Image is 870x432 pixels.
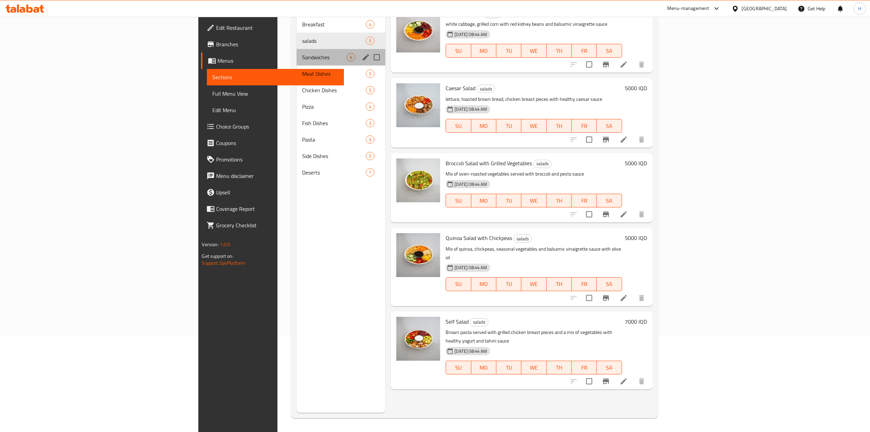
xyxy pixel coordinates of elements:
[620,135,628,144] a: Edit menu item
[449,279,468,289] span: SU
[858,5,861,12] span: H
[302,70,366,78] span: Meat Dishes
[620,210,628,218] a: Edit menu item
[474,196,494,206] span: MO
[366,70,374,78] div: items
[201,184,344,201] a: Upsell
[496,277,521,291] button: TU
[470,318,488,326] div: salads
[574,196,594,206] span: FR
[202,259,245,267] a: Support.OpsPlatform
[499,363,519,373] span: TU
[582,57,596,72] span: Select to update
[207,102,344,118] a: Edit Menu
[302,20,366,28] span: Breakfast
[446,20,622,28] p: white cabbage, grilled corn with red kidney beans and balsamic vinaigrette sauce
[471,44,496,58] button: MO
[471,194,496,207] button: MO
[524,279,544,289] span: WE
[633,56,650,73] button: delete
[496,119,521,133] button: TU
[366,152,374,160] div: items
[533,160,552,168] div: salads
[366,169,374,176] span: 7
[633,373,650,389] button: delete
[667,4,709,13] div: Menu-management
[549,363,569,373] span: TH
[216,205,338,213] span: Coverage Report
[572,277,597,291] button: FR
[366,20,374,28] div: items
[582,132,596,147] span: Select to update
[446,233,512,243] span: Quinoa Salad with Chickpeas
[742,5,787,12] div: [GEOGRAPHIC_DATA]
[366,120,374,127] span: 3
[514,235,532,243] span: salads
[297,164,386,181] div: Deserts7
[572,44,597,58] button: FR
[302,103,366,111] span: Pizza
[446,95,622,104] p: lettuce, toasted brown bread, chicken breast pieces with healthy caesar sauce
[302,168,366,177] span: Deserts
[496,194,521,207] button: TU
[212,73,338,81] span: Sections
[201,151,344,168] a: Promotions
[366,104,374,110] span: 4
[547,277,572,291] button: TH
[574,363,594,373] span: FR
[597,119,622,133] button: SA
[477,85,495,93] span: salads
[216,24,338,32] span: Edit Restaurant
[216,122,338,131] span: Choice Groups
[633,131,650,148] button: delete
[446,119,471,133] button: SU
[366,153,374,159] span: 5
[302,152,366,160] span: Side Dishes
[366,136,374,143] span: 3
[598,56,614,73] button: Branch-specific-item
[471,119,496,133] button: MO
[582,291,596,305] span: Select to update
[598,373,614,389] button: Branch-specific-item
[366,135,374,144] div: items
[625,233,647,243] h6: 5000 IQD
[625,83,647,93] h6: 5000 IQD
[524,46,544,56] span: WE
[302,86,366,94] span: Chicken Dishes
[474,46,494,56] span: MO
[471,361,496,374] button: MO
[597,194,622,207] button: SA
[452,106,490,112] span: [DATE] 08:44 AM
[216,139,338,147] span: Coupons
[347,54,355,61] span: 6
[366,87,374,94] span: 5
[446,328,622,345] p: Brown pasta served with grilled chicken breast pieces and a mix of vegetables with healthy yogurt...
[446,245,622,262] p: Mix of quinoa, chickpeas, seasonal vegetables and balsamic vinaigrette sauce with olive oil
[446,83,475,93] span: Caesar Salad
[549,121,569,131] span: TH
[474,121,494,131] span: MO
[449,363,468,373] span: SU
[496,44,521,58] button: TU
[216,40,338,48] span: Branches
[446,44,471,58] button: SU
[216,188,338,196] span: Upsell
[446,194,471,207] button: SU
[361,52,371,62] button: edit
[297,98,386,115] div: Pizza4
[297,115,386,131] div: Fish Dishes3
[599,46,619,56] span: SA
[302,53,347,61] div: Sandwiches
[297,13,386,183] nav: Menu sections
[216,221,338,229] span: Grocery Checklist
[582,374,596,388] span: Select to update
[202,252,233,261] span: Get support on:
[302,119,366,127] div: Fish Dishes
[446,316,469,327] span: Self Salad
[521,361,546,374] button: WE
[599,279,619,289] span: SA
[366,86,374,94] div: items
